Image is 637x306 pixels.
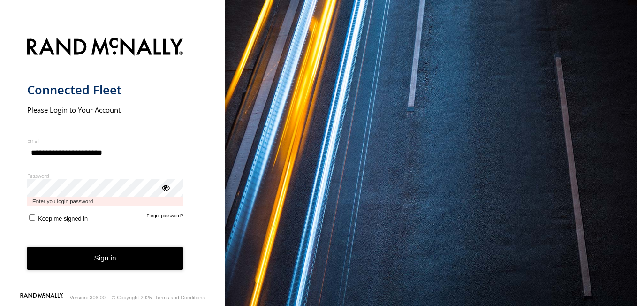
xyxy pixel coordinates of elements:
span: Enter you login password [27,197,183,206]
div: ViewPassword [160,183,170,192]
a: Visit our Website [20,293,63,302]
a: Terms and Conditions [155,295,205,300]
h2: Please Login to Your Account [27,105,183,115]
label: Email [27,137,183,144]
button: Sign in [27,247,183,270]
label: Password [27,172,183,179]
form: main [27,32,198,292]
input: Keep me signed in [29,214,35,221]
div: © Copyright 2025 - [112,295,205,300]
a: Forgot password? [147,213,183,222]
span: Keep me signed in [38,215,88,222]
img: Rand McNally [27,36,183,60]
h1: Connected Fleet [27,82,183,98]
div: Version: 306.00 [70,295,106,300]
